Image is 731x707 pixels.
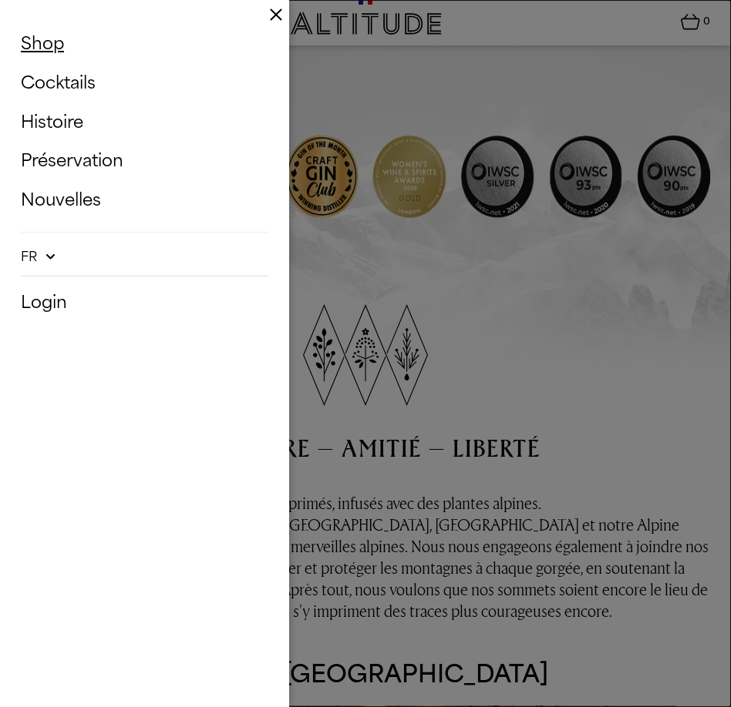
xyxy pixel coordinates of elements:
a: Cocktails [21,67,268,99]
a: Histoire [21,106,268,139]
img: Close [270,8,282,21]
a: Login [21,286,268,319]
a: Nouvelles [21,184,268,216]
a: Préservation [21,145,268,177]
a: Shop [21,28,268,60]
